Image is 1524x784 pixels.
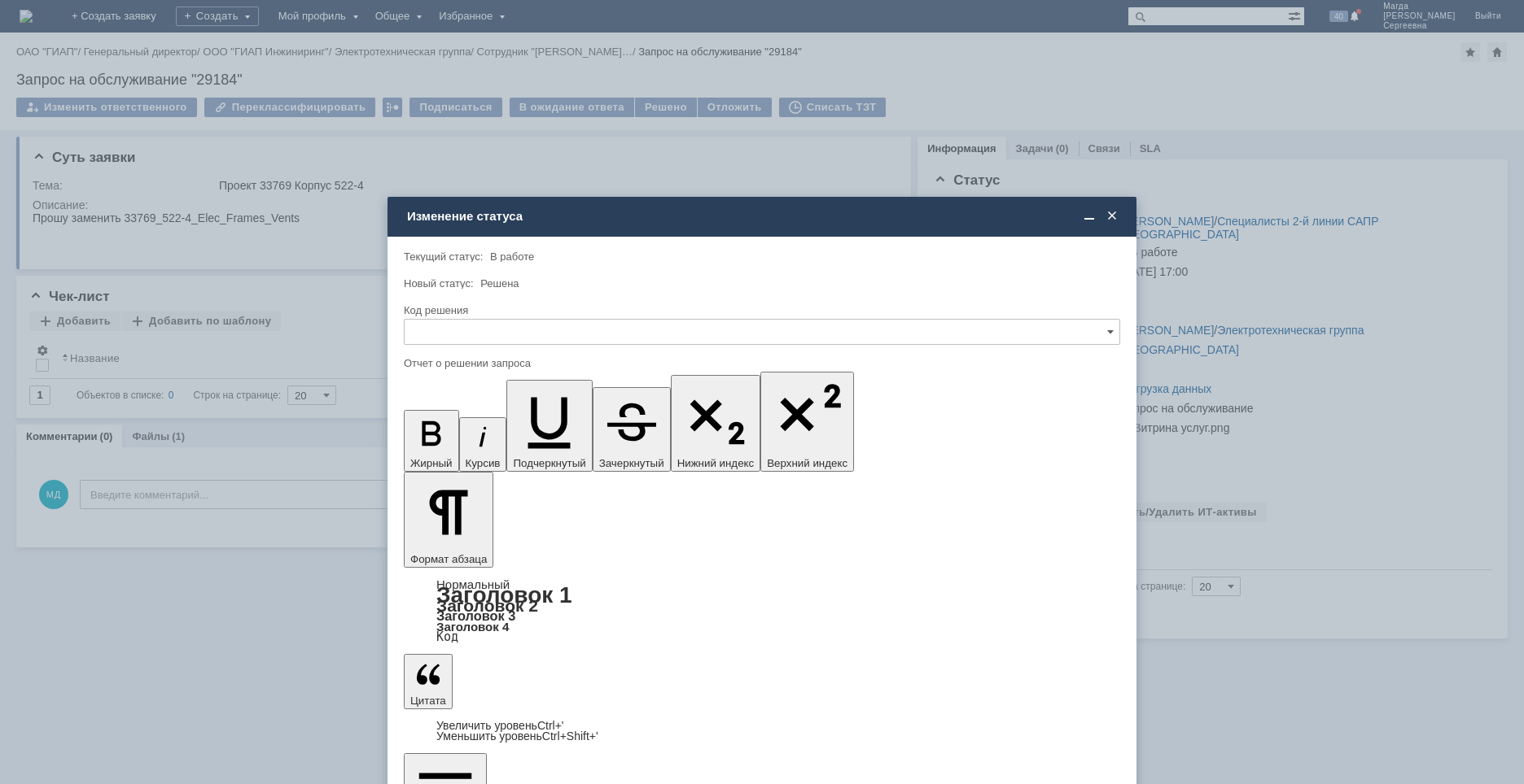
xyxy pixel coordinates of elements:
[677,457,755,469] span: Нижний индекс
[490,250,534,263] span: В работе
[404,410,459,472] button: Жирный
[436,730,598,743] a: Decrease
[404,472,493,568] button: Формат абзаца
[1104,209,1120,224] span: Закрыть
[593,387,671,472] button: Зачеркнутый
[599,457,664,469] span: Зачеркнутый
[404,579,1120,642] div: Формат абзаца
[760,372,854,472] button: Верхний индекс
[459,417,507,472] button: Курсив
[404,277,474,290] label: Новый статус:
[410,457,453,469] span: Жирный
[404,721,1120,742] div: Цитата
[436,629,458,644] a: Код
[506,380,592,472] button: Подчеркнутый
[404,358,1117,368] div: Отчет о решении запроса
[436,608,515,623] a: Заголовок 3
[410,695,446,707] span: Цитата
[513,457,585,469] span: Подчеркнутый
[436,596,538,615] a: Заголовок 2
[671,375,761,472] button: Нижний индекс
[480,277,519,290] span: Решена
[436,620,509,634] a: Заголовок 4
[404,250,483,263] label: Текущий статус:
[404,654,453,709] button: Цитата
[436,582,572,608] a: Заголовок 1
[466,457,501,469] span: Курсив
[542,730,598,743] span: Ctrl+Shift+'
[404,305,1117,316] div: Код решения
[1081,209,1097,224] span: Свернуть (Ctrl + M)
[436,719,564,732] a: Increase
[767,457,847,469] span: Верхний индекс
[407,209,1120,224] div: Изменение статуса
[537,719,564,732] span: Ctrl+'
[410,553,487,565] span: Формат абзаца
[436,577,510,591] a: Нормальный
